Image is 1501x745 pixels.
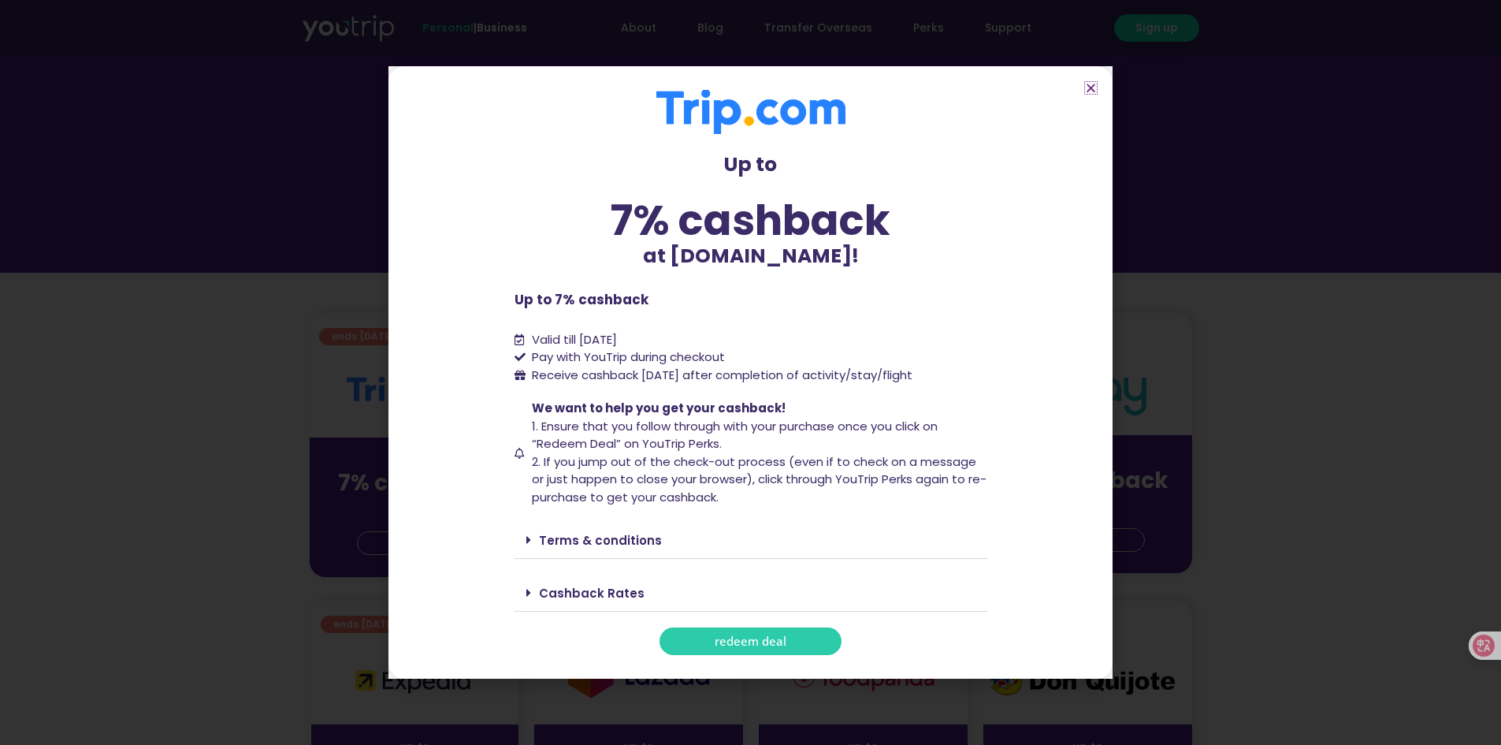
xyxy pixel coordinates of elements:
[715,635,786,647] span: redeem deal
[1085,82,1097,94] a: Close
[515,199,987,241] div: 7% cashback
[532,367,912,383] span: Receive cashback [DATE] after completion of activity/stay/flight
[532,418,938,453] span: 1. Ensure that you follow through with your purchase once you click on “Redeem Deal” on YouTrip P...
[528,348,725,367] span: Pay with YouTrip during checkout
[659,628,842,655] a: redeem deal
[532,453,986,505] span: 2. If you jump out of the check-out process (even if to check on a message or just happen to clos...
[532,331,617,348] span: Valid till [DATE]
[532,400,786,416] span: We want to help you get your cashback!
[539,532,662,549] a: Terms & conditions
[515,241,987,271] p: at [DOMAIN_NAME]!
[515,290,648,309] b: Up to 7% cashback
[515,575,987,612] div: Cashback Rates
[539,585,645,602] a: Cashback Rates
[515,150,987,180] p: Up to
[515,522,987,559] div: Terms & conditions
